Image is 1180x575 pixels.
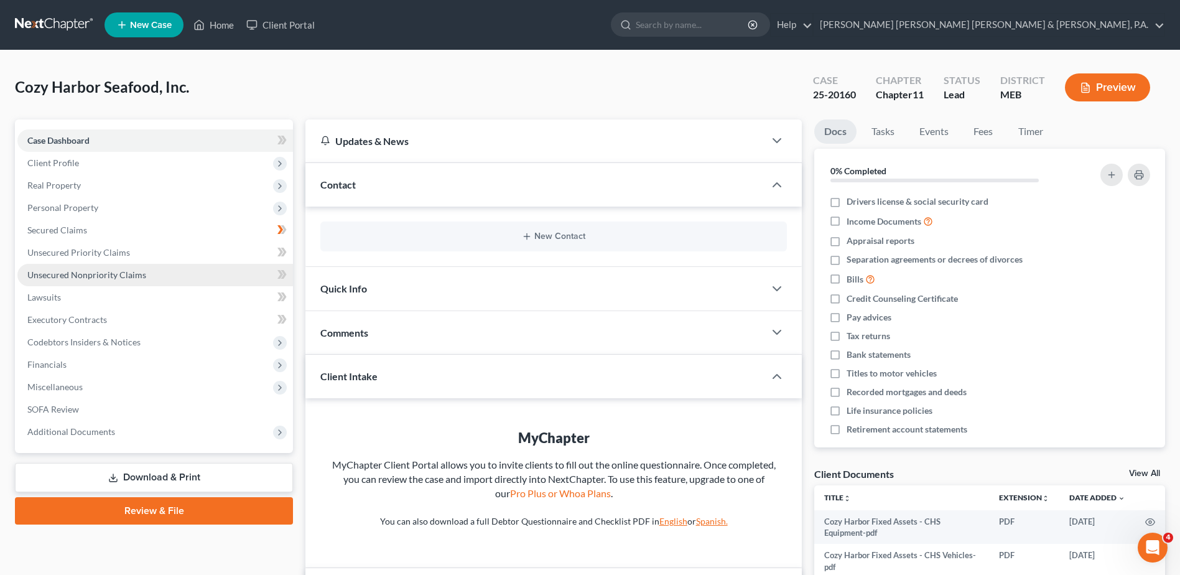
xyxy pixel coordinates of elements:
[659,516,687,526] a: English
[813,88,856,102] div: 25-20160
[964,119,1003,144] a: Fees
[332,459,776,499] span: MyChapter Client Portal allows you to invite clients to fill out the online questionnaire. Once c...
[17,241,293,264] a: Unsecured Priority Claims
[17,398,293,421] a: SOFA Review
[1000,88,1045,102] div: MEB
[771,14,812,36] a: Help
[1042,495,1049,502] i: unfold_more
[876,88,924,102] div: Chapter
[847,195,988,208] span: Drivers license & social security card
[989,510,1059,545] td: PDF
[847,311,891,324] span: Pay advices
[847,292,958,305] span: Credit Counseling Certificate
[999,493,1049,502] a: Extensionunfold_more
[17,129,293,152] a: Case Dashboard
[27,381,83,392] span: Miscellaneous
[187,14,240,36] a: Home
[240,14,321,36] a: Client Portal
[814,467,894,480] div: Client Documents
[847,348,911,361] span: Bank statements
[814,510,989,545] td: Cozy Harbor Fixed Assets - CHS Equipment-pdf
[27,135,90,146] span: Case Dashboard
[27,314,107,325] span: Executory Contracts
[847,273,863,286] span: Bills
[15,463,293,492] a: Download & Print
[27,359,67,370] span: Financials
[847,253,1023,266] span: Separation agreements or decrees of divorces
[130,21,172,30] span: New Case
[320,179,356,190] span: Contact
[330,231,777,241] button: New Contact
[1059,510,1135,545] td: [DATE]
[814,119,857,144] a: Docs
[15,78,189,96] span: Cozy Harbor Seafood, Inc.
[27,404,79,414] span: SOFA Review
[15,497,293,525] a: Review & File
[944,88,980,102] div: Lead
[17,309,293,331] a: Executory Contracts
[27,157,79,168] span: Client Profile
[909,119,959,144] a: Events
[876,73,924,88] div: Chapter
[944,73,980,88] div: Status
[330,515,777,528] p: You can also download a full Debtor Questionnaire and Checklist PDF in or
[27,225,87,235] span: Secured Claims
[330,428,777,447] div: MyChapter
[862,119,904,144] a: Tasks
[27,269,146,280] span: Unsecured Nonpriority Claims
[1065,73,1150,101] button: Preview
[913,88,924,100] span: 11
[847,215,921,228] span: Income Documents
[847,235,914,247] span: Appraisal reports
[1069,493,1125,502] a: Date Added expand_more
[1118,495,1125,502] i: expand_more
[17,286,293,309] a: Lawsuits
[847,386,967,398] span: Recorded mortgages and deeds
[510,487,611,499] a: Pro Plus or Whoa Plans
[847,367,937,380] span: Titles to motor vehicles
[847,404,932,417] span: Life insurance policies
[830,166,886,176] strong: 0% Completed
[696,516,728,526] a: Spanish.
[320,327,368,339] span: Comments
[1129,469,1160,478] a: View All
[814,14,1164,36] a: [PERSON_NAME] [PERSON_NAME] [PERSON_NAME] & [PERSON_NAME], P.A.
[1138,533,1168,563] iframe: Intercom live chat
[27,426,115,437] span: Additional Documents
[847,330,890,342] span: Tax returns
[636,13,750,36] input: Search by name...
[824,493,851,502] a: Titleunfold_more
[17,264,293,286] a: Unsecured Nonpriority Claims
[1000,73,1045,88] div: District
[27,247,130,258] span: Unsecured Priority Claims
[27,337,141,347] span: Codebtors Insiders & Notices
[813,73,856,88] div: Case
[27,292,61,302] span: Lawsuits
[320,283,367,294] span: Quick Info
[320,370,378,382] span: Client Intake
[847,423,967,436] span: Retirement account statements
[27,180,81,190] span: Real Property
[320,134,750,147] div: Updates & News
[1163,533,1173,543] span: 4
[17,219,293,241] a: Secured Claims
[843,495,851,502] i: unfold_more
[27,202,98,213] span: Personal Property
[1008,119,1053,144] a: Timer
